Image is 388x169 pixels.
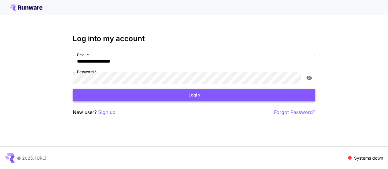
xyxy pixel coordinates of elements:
p: Systems down [354,155,383,161]
p: New user? [73,109,115,116]
button: Forgot Password? [274,109,315,116]
h3: Log into my account [73,34,315,43]
label: Email [77,52,89,57]
button: Sign up [98,109,115,116]
p: © 2025, [URL] [17,155,46,161]
label: Password [77,69,96,74]
button: toggle password visibility [304,73,315,83]
button: Login [73,89,315,101]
